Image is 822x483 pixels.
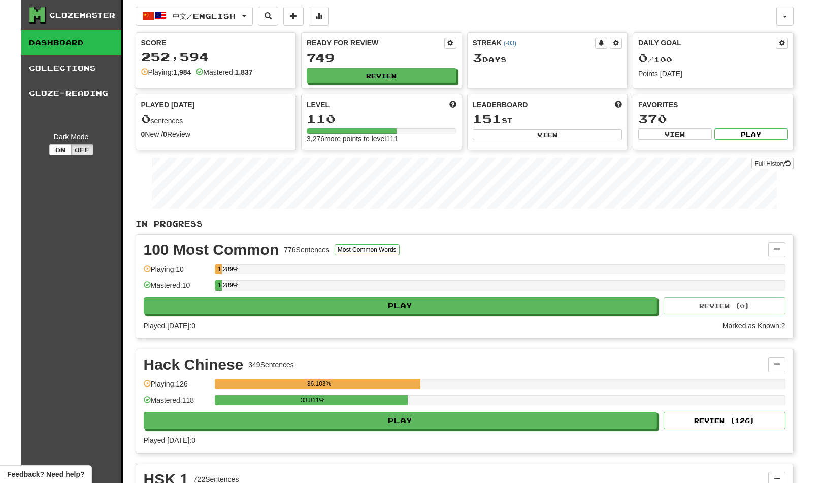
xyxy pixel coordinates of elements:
[638,100,788,110] div: Favorites
[196,67,252,77] div: Mastered:
[144,436,195,444] span: Played [DATE]: 0
[141,38,291,48] div: Score
[7,469,84,479] span: Open feedback widget
[307,113,456,125] div: 110
[141,112,151,126] span: 0
[218,379,421,389] div: 36.103%
[218,395,408,405] div: 33.811%
[284,245,330,255] div: 776 Sentences
[473,51,482,65] span: 3
[144,379,210,396] div: Playing: 126
[21,81,121,106] a: Cloze-Reading
[638,38,776,49] div: Daily Goal
[136,7,253,26] button: 中文/English
[218,264,222,274] div: 1.289%
[722,320,785,331] div: Marked as Known: 2
[71,144,93,155] button: Off
[144,264,210,281] div: Playing: 10
[29,132,114,142] div: Dark Mode
[638,55,672,64] span: / 100
[615,100,622,110] span: This week in points, UTC
[235,68,253,76] strong: 1,837
[144,357,244,372] div: Hack Chinese
[449,100,456,110] span: Score more points to level up
[163,130,167,138] strong: 0
[141,130,145,138] strong: 0
[144,280,210,297] div: Mastered: 10
[21,55,121,81] a: Collections
[307,68,456,83] button: Review
[473,52,622,65] div: Day s
[751,158,793,169] a: Full History
[638,128,712,140] button: View
[307,38,444,48] div: Ready for Review
[473,112,502,126] span: 151
[638,69,788,79] div: Points [DATE]
[664,412,785,429] button: Review (126)
[141,51,291,63] div: 252,594
[144,412,657,429] button: Play
[144,242,279,257] div: 100 Most Common
[173,12,236,20] span: 中文 / English
[141,113,291,126] div: sentences
[218,280,222,291] div: 1.289%
[49,144,72,155] button: On
[638,113,788,125] div: 370
[141,129,291,139] div: New / Review
[307,100,330,110] span: Level
[638,51,648,65] span: 0
[141,67,191,77] div: Playing:
[473,129,622,140] button: View
[714,128,788,140] button: Play
[258,7,278,26] button: Search sentences
[335,244,400,255] button: Most Common Words
[473,38,596,48] div: Streak
[307,134,456,144] div: 3,276 more points to level 111
[309,7,329,26] button: More stats
[504,40,516,47] a: (-03)
[473,100,528,110] span: Leaderboard
[283,7,304,26] button: Add sentence to collection
[141,100,195,110] span: Played [DATE]
[473,113,622,126] div: st
[248,360,294,370] div: 349 Sentences
[144,395,210,412] div: Mastered: 118
[144,297,657,314] button: Play
[173,68,191,76] strong: 1,984
[49,10,115,20] div: Clozemaster
[307,52,456,65] div: 749
[136,219,794,229] p: In Progress
[21,30,121,55] a: Dashboard
[664,297,785,314] button: Review (0)
[144,321,195,330] span: Played [DATE]: 0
